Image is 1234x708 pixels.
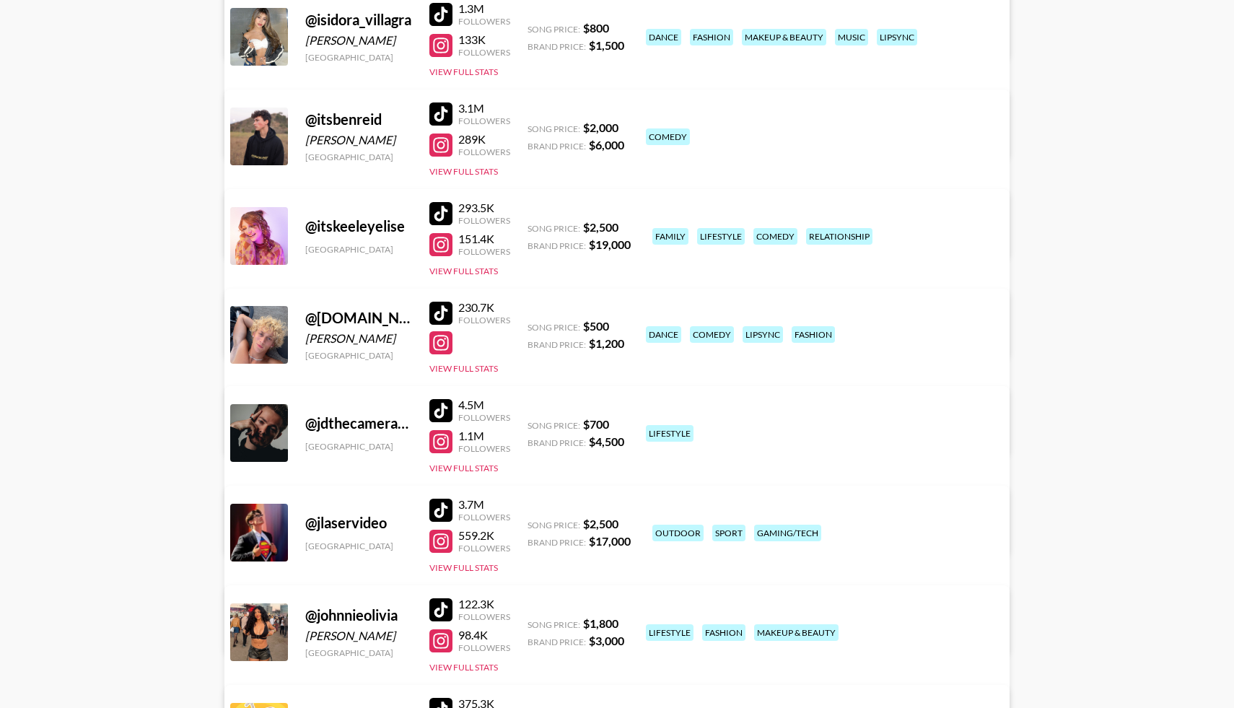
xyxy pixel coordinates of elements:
div: [GEOGRAPHIC_DATA] [305,350,412,361]
div: 293.5K [458,201,510,215]
div: lipsync [743,326,783,343]
div: 151.4K [458,232,510,246]
strong: $ 1,500 [589,38,624,52]
span: Brand Price: [528,141,586,152]
div: Followers [458,443,510,454]
div: Followers [458,412,510,423]
div: [GEOGRAPHIC_DATA] [305,52,412,63]
div: Followers [458,512,510,523]
span: Brand Price: [528,339,586,350]
div: 1.1M [458,429,510,443]
span: Brand Price: [528,537,586,548]
div: Followers [458,543,510,554]
div: @ jlaservideo [305,514,412,532]
span: Song Price: [528,24,580,35]
button: View Full Stats [429,463,498,473]
div: 4.5M [458,398,510,412]
div: relationship [806,228,872,245]
strong: $ 1,200 [589,336,624,350]
strong: $ 700 [583,417,609,431]
div: lifestyle [697,228,745,245]
div: music [835,29,868,45]
strong: $ 500 [583,319,609,333]
strong: $ 19,000 [589,237,631,251]
div: 133K [458,32,510,47]
div: dance [646,326,681,343]
strong: $ 3,000 [589,634,624,647]
span: Brand Price: [528,437,586,448]
div: fashion [792,326,835,343]
div: @ itsbenreid [305,110,412,128]
div: [PERSON_NAME] [305,33,412,48]
button: View Full Stats [429,363,498,374]
div: gaming/tech [754,525,821,541]
div: makeup & beauty [742,29,826,45]
span: Song Price: [528,223,580,234]
div: fashion [702,624,745,641]
button: View Full Stats [429,166,498,177]
div: @ isidora_villagra [305,11,412,29]
span: Brand Price: [528,41,586,52]
strong: $ 2,000 [583,121,618,134]
div: Followers [458,246,510,257]
div: 289K [458,132,510,147]
span: Song Price: [528,123,580,134]
strong: $ 6,000 [589,138,624,152]
div: [GEOGRAPHIC_DATA] [305,244,412,255]
div: 3.7M [458,497,510,512]
span: Song Price: [528,420,580,431]
div: dance [646,29,681,45]
div: 230.7K [458,300,510,315]
div: Followers [458,611,510,622]
div: [GEOGRAPHIC_DATA] [305,647,412,658]
div: 98.4K [458,628,510,642]
button: View Full Stats [429,66,498,77]
div: comedy [690,326,734,343]
div: 559.2K [458,528,510,543]
div: Followers [458,47,510,58]
div: 122.3K [458,597,510,611]
div: Followers [458,147,510,157]
strong: $ 800 [583,21,609,35]
strong: $ 2,500 [583,220,618,234]
span: Song Price: [528,520,580,530]
div: [PERSON_NAME] [305,629,412,643]
strong: $ 4,500 [589,434,624,448]
div: comedy [753,228,797,245]
button: View Full Stats [429,662,498,673]
span: Song Price: [528,322,580,333]
div: [GEOGRAPHIC_DATA] [305,152,412,162]
div: family [652,228,688,245]
div: @ itskeeleyelise [305,217,412,235]
div: @ johnnieolivia [305,606,412,624]
div: 1.3M [458,1,510,16]
div: @ [DOMAIN_NAME][PERSON_NAME] [305,309,412,327]
span: Song Price: [528,619,580,630]
div: lifestyle [646,624,693,641]
button: View Full Stats [429,562,498,573]
div: lifestyle [646,425,693,442]
div: makeup & beauty [754,624,839,641]
div: [PERSON_NAME] [305,331,412,346]
strong: $ 1,800 [583,616,618,630]
div: [PERSON_NAME] [305,133,412,147]
div: Followers [458,16,510,27]
div: lipsync [877,29,917,45]
strong: $ 2,500 [583,517,618,530]
span: Brand Price: [528,240,586,251]
div: Followers [458,115,510,126]
div: [GEOGRAPHIC_DATA] [305,541,412,551]
span: Brand Price: [528,637,586,647]
strong: $ 17,000 [589,534,631,548]
div: sport [712,525,745,541]
div: Followers [458,642,510,653]
div: @ jdthecameraguy [305,414,412,432]
div: outdoor [652,525,704,541]
div: Followers [458,315,510,325]
div: fashion [690,29,733,45]
button: View Full Stats [429,266,498,276]
div: comedy [646,128,690,145]
div: Followers [458,215,510,226]
div: 3.1M [458,101,510,115]
div: [GEOGRAPHIC_DATA] [305,441,412,452]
